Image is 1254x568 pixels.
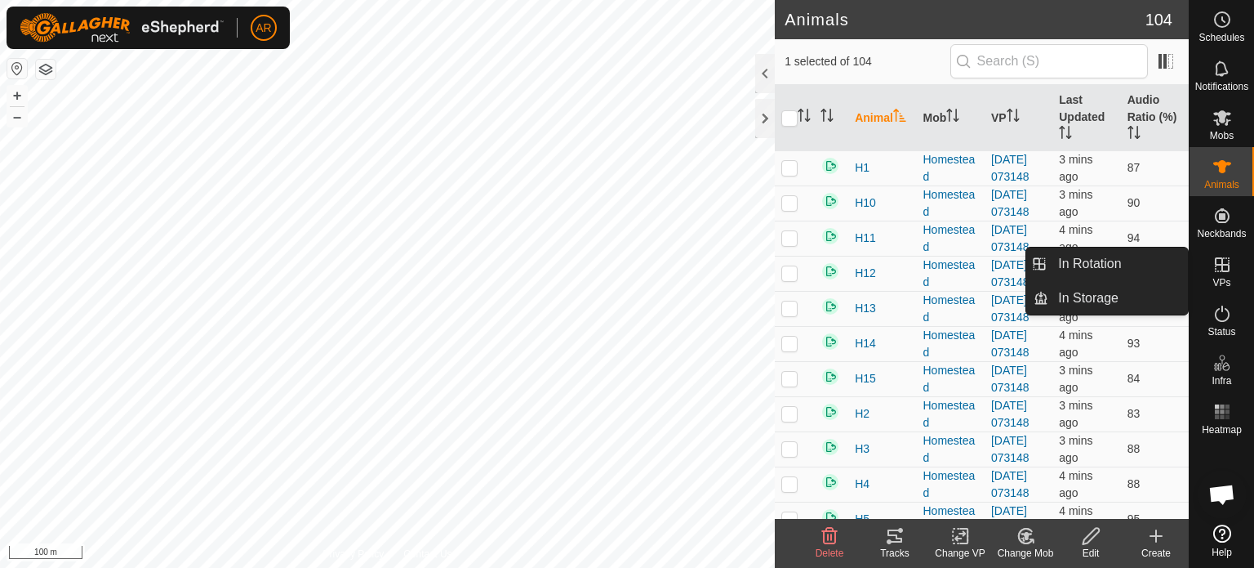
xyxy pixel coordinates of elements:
[820,437,840,457] img: returning on
[36,60,56,79] button: Map Layers
[1145,7,1172,32] span: 104
[1207,327,1235,337] span: Status
[1127,372,1141,385] span: 84
[1123,546,1189,561] div: Create
[923,257,978,291] div: Homestead
[855,476,869,493] span: H4
[816,548,844,559] span: Delete
[1058,254,1121,274] span: In Rotation
[848,85,916,151] th: Animal
[855,159,869,177] span: H1
[855,265,876,282] span: H12
[1059,434,1092,464] span: 8 Oct 2025, 5:55 pm
[1052,85,1120,151] th: Last Updated
[1048,282,1188,315] a: In Storage
[991,223,1029,253] a: [DATE] 073148
[950,44,1148,78] input: Search (S)
[1026,248,1188,280] li: In Rotation
[1059,293,1092,324] span: 8 Oct 2025, 5:54 pm
[1127,337,1141,350] span: 93
[256,20,271,37] span: AR
[1121,85,1189,151] th: Audio Ratio (%)
[1198,33,1244,42] span: Schedules
[946,111,959,124] p-sorticon: Activate to sort
[1127,161,1141,174] span: 87
[923,503,978,537] div: Homestead
[785,10,1145,29] h2: Animals
[991,188,1029,218] a: [DATE] 073148
[993,546,1058,561] div: Change Mob
[855,335,876,352] span: H14
[1048,248,1188,280] a: In Rotation
[855,300,876,317] span: H13
[403,547,451,561] a: Contact Us
[893,111,906,124] p-sorticon: Activate to sort
[1059,128,1072,141] p-sorticon: Activate to sort
[855,230,876,247] span: H11
[1212,376,1231,386] span: Infra
[923,362,978,396] div: Homestead
[1127,442,1141,455] span: 88
[1127,128,1141,141] p-sorticon: Activate to sort
[855,370,876,387] span: H15
[1059,153,1092,183] span: 8 Oct 2025, 5:55 pm
[1026,282,1188,315] li: In Storage
[7,107,27,127] button: –
[1190,518,1254,564] a: Help
[855,405,869,423] span: H2
[991,399,1029,429] a: [DATE] 073148
[855,511,869,528] span: H5
[1059,504,1092,534] span: 8 Oct 2025, 5:55 pm
[923,292,978,326] div: Homestead
[917,85,985,151] th: Mob
[927,546,993,561] div: Change VP
[820,332,840,351] img: returning on
[991,329,1029,359] a: [DATE] 073148
[1058,288,1118,308] span: In Storage
[1202,425,1242,435] span: Heatmap
[20,13,224,42] img: Gallagher Logo
[820,156,840,176] img: returning on
[1127,407,1141,420] span: 83
[991,434,1029,464] a: [DATE] 073148
[991,364,1029,394] a: [DATE] 073148
[923,151,978,186] div: Homestead
[1198,470,1247,519] div: Open chat
[862,546,927,561] div: Tracks
[1059,223,1092,253] span: 8 Oct 2025, 5:55 pm
[820,508,840,527] img: returning on
[1212,278,1230,288] span: VPs
[1059,188,1092,218] span: 8 Oct 2025, 5:55 pm
[923,327,978,361] div: Homestead
[798,111,811,124] p-sorticon: Activate to sort
[1007,111,1020,124] p-sorticon: Activate to sort
[923,467,978,502] div: Homestead
[785,53,949,70] span: 1 selected of 104
[1195,82,1248,92] span: Notifications
[1197,229,1246,239] span: Neckbands
[1059,364,1092,394] span: 8 Oct 2025, 5:55 pm
[923,397,978,432] div: Homestead
[855,195,876,212] span: H10
[820,367,840,387] img: returning on
[991,293,1029,324] a: [DATE] 073148
[923,221,978,256] div: Homestead
[1127,477,1141,490] span: 88
[1058,546,1123,561] div: Edit
[1127,231,1141,244] span: 94
[820,297,840,316] img: returning on
[1127,512,1141,526] span: 95
[820,191,840,211] img: returning on
[820,226,840,246] img: returning on
[323,547,385,561] a: Privacy Policy
[7,86,27,105] button: +
[991,504,1029,534] a: [DATE] 073148
[820,402,840,422] img: returning on
[991,469,1029,499] a: [DATE] 073148
[7,59,27,78] button: Reset Map
[1204,180,1239,190] span: Animals
[1127,196,1141,209] span: 90
[991,153,1029,183] a: [DATE] 073148
[1212,548,1232,557] span: Help
[923,432,978,467] div: Homestead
